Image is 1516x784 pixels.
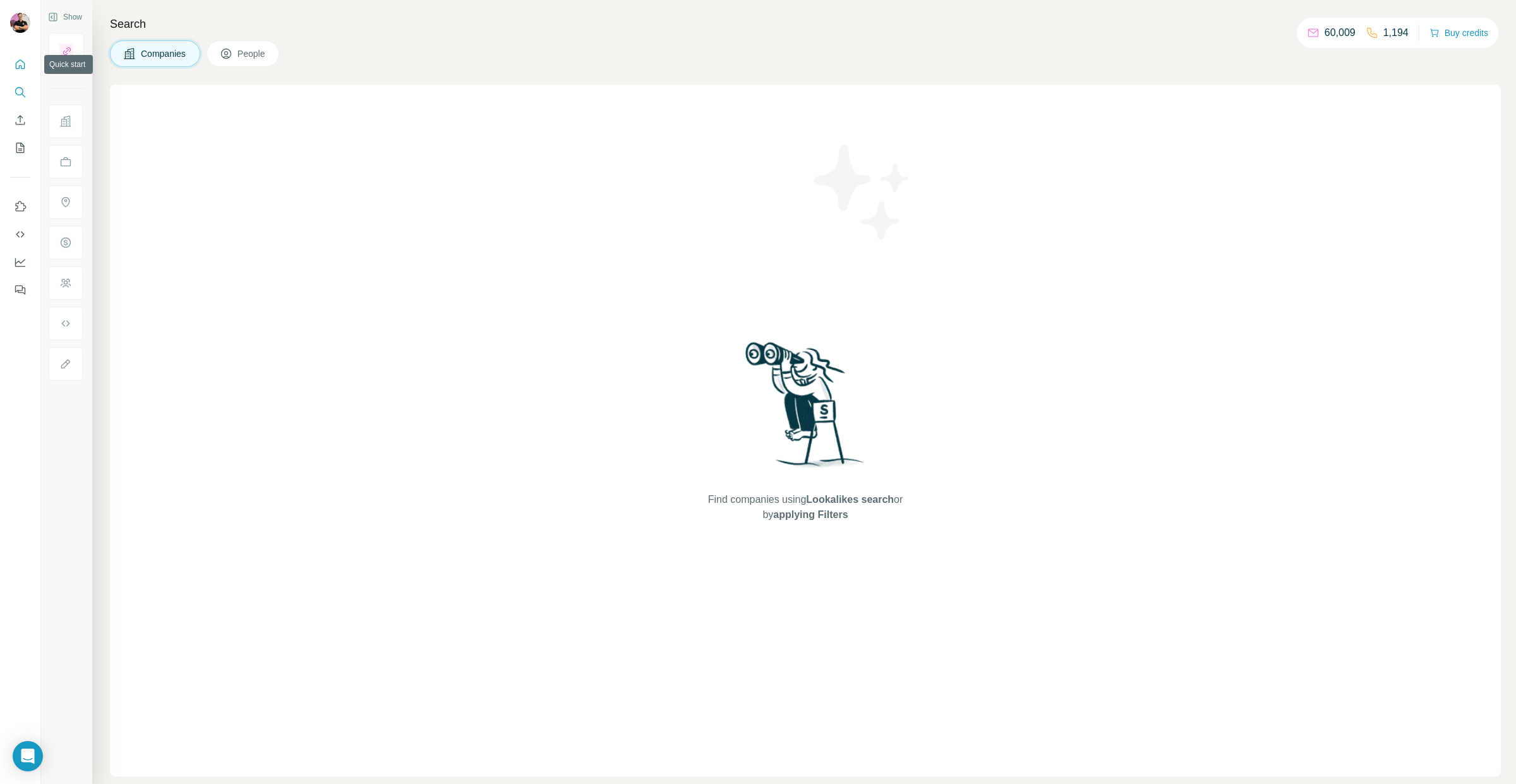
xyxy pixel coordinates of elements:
[110,15,1501,33] h4: Search
[10,53,30,76] button: Quick start
[10,13,30,33] img: Avatar
[238,47,267,60] span: People
[39,8,91,27] button: Show
[1383,25,1409,40] p: 1,194
[10,279,30,301] button: Feedback
[1325,25,1356,40] p: 60,009
[10,223,30,246] button: Use Surfe API
[740,339,871,479] img: Surfe Illustration - Woman searching with binoculars
[141,47,187,60] span: Companies
[10,136,30,159] button: My lists
[704,492,906,522] span: Find companies using or by
[773,509,848,520] span: applying Filters
[10,109,30,131] button: Enrich CSV
[10,195,30,218] button: Use Surfe on LinkedIn
[806,494,894,505] span: Lookalikes search
[10,81,30,104] button: Search
[13,741,43,771] div: Open Intercom Messenger
[805,135,919,249] img: Surfe Illustration - Stars
[1429,24,1488,42] button: Buy credits
[10,251,30,274] button: Dashboard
